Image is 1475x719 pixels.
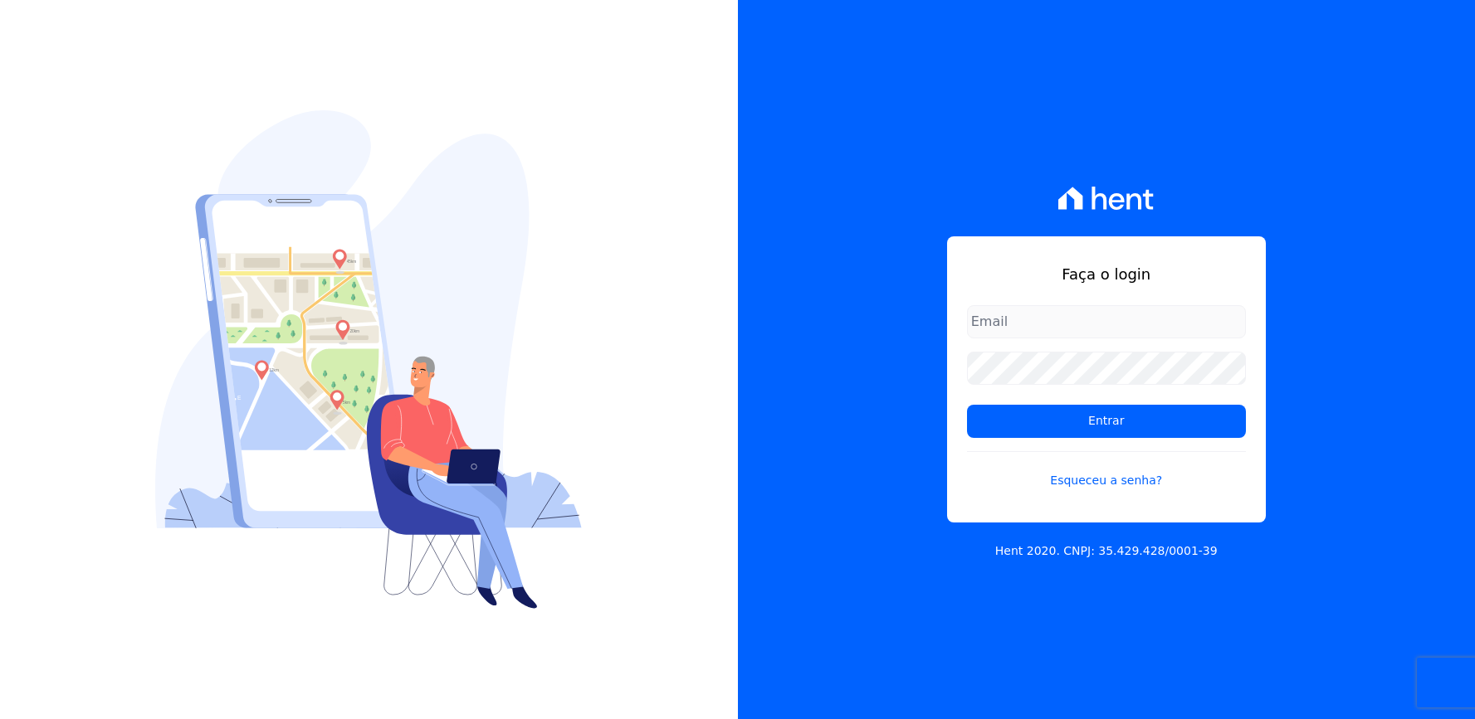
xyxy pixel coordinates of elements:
input: Email [967,305,1246,338]
h1: Faça o login [967,263,1246,285]
img: Login [155,110,582,609]
input: Entrar [967,405,1246,438]
a: Esqueceu a senha? [967,451,1246,489]
p: Hent 2020. CNPJ: 35.429.428/0001-39 [995,542,1218,560]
